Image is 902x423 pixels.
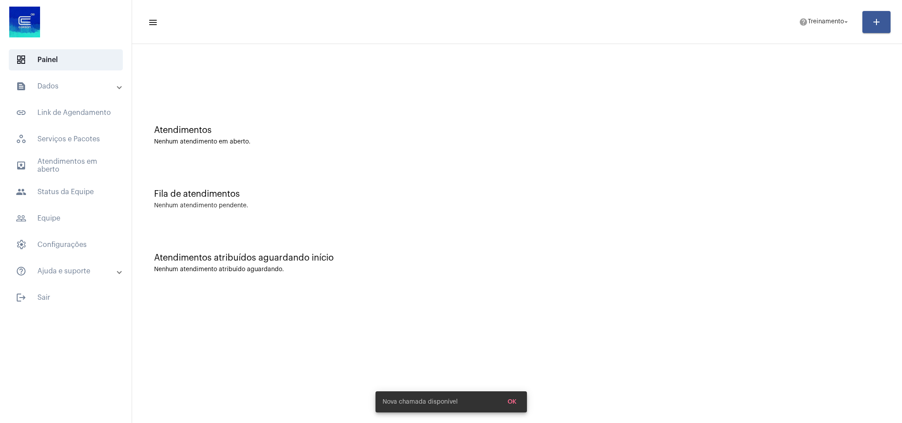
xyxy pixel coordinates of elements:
[501,394,523,410] button: OK
[16,239,26,250] span: sidenav icon
[5,261,132,282] mat-expansion-panel-header: sidenav iconAjuda e suporte
[871,17,882,27] mat-icon: add
[9,129,123,150] span: Serviços e Pacotes
[9,49,123,70] span: Painel
[16,55,26,65] span: sidenav icon
[794,13,855,31] button: Treinamento
[9,234,123,255] span: Configurações
[154,125,880,135] div: Atendimentos
[842,18,850,26] mat-icon: arrow_drop_down
[5,76,132,97] mat-expansion-panel-header: sidenav iconDados
[16,81,26,92] mat-icon: sidenav icon
[154,266,880,273] div: Nenhum atendimento atribuído aguardando.
[154,202,248,209] div: Nenhum atendimento pendente.
[154,253,880,263] div: Atendimentos atribuídos aguardando início
[9,102,123,123] span: Link de Agendamento
[508,399,516,405] span: OK
[16,187,26,197] mat-icon: sidenav icon
[16,266,118,276] mat-panel-title: Ajuda e suporte
[7,4,42,40] img: d4669ae0-8c07-2337-4f67-34b0df7f5ae4.jpeg
[16,160,26,171] mat-icon: sidenav icon
[16,266,26,276] mat-icon: sidenav icon
[9,208,123,229] span: Equipe
[383,397,458,406] span: Nova chamada disponível
[16,107,26,118] mat-icon: sidenav icon
[9,181,123,202] span: Status da Equipe
[148,17,157,28] mat-icon: sidenav icon
[16,81,118,92] mat-panel-title: Dados
[154,139,880,145] div: Nenhum atendimento em aberto.
[9,155,123,176] span: Atendimentos em aberto
[808,19,844,25] span: Treinamento
[16,134,26,144] span: sidenav icon
[154,189,880,199] div: Fila de atendimentos
[16,213,26,224] mat-icon: sidenav icon
[16,292,26,303] mat-icon: sidenav icon
[9,287,123,308] span: Sair
[799,18,808,26] mat-icon: help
